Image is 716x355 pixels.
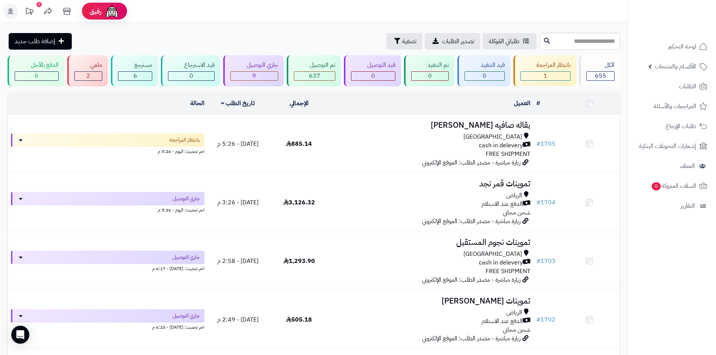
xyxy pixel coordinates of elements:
span: FREE SHIPMENT [486,150,530,159]
a: #1705 [536,139,556,148]
a: لوحة التحكم [633,38,711,56]
span: جاري التوصيل [173,254,200,261]
a: العملاء [633,157,711,175]
a: تحديثات المنصة [20,4,39,21]
div: 0 [465,72,504,80]
a: الدفع بالآجل 0 [6,55,66,86]
span: الرياض [506,308,522,317]
h3: تموينات قمر نجد [333,180,530,188]
a: #1703 [536,257,556,266]
div: قيد الاسترجاع [168,61,215,69]
span: الأقسام والمنتجات [655,61,696,72]
span: بانتظار المراجعة [170,136,200,144]
a: قيد التنفيذ 0 [456,55,512,86]
div: Open Intercom Messenger [11,326,29,344]
a: تصدير الطلبات [425,33,480,50]
div: 1 [521,72,571,80]
span: # [536,257,540,266]
span: تصدير الطلبات [442,37,474,46]
div: قيد التنفيذ [465,61,505,69]
span: [DATE] - 2:49 م [217,315,259,324]
a: مسترجع 6 [109,55,159,86]
a: بانتظار المراجعة 1 [512,55,578,86]
a: تاريخ الطلب [221,99,255,108]
a: العميل [514,99,530,108]
span: شحن مجاني [503,325,530,334]
span: # [536,139,540,148]
div: 2 [75,72,102,80]
a: إضافة طلب جديد [9,33,72,50]
span: زيارة مباشرة - مصدر الطلب: الموقع الإلكتروني [422,275,521,284]
span: cash in delevery [479,258,523,267]
a: # [536,99,540,108]
span: # [536,315,540,324]
span: 0 [652,182,661,190]
div: اخر تحديث: اليوم - 5:26 م [11,147,204,155]
h3: تموينات نجوم المستقبل [333,238,530,247]
span: تصفية [402,37,416,46]
span: 0 [428,71,432,80]
span: الدفع عند الاستلام [481,200,523,208]
span: [DATE] - 2:58 م [217,257,259,266]
div: الدفع بالآجل [15,61,59,69]
a: #1704 [536,198,556,207]
span: 0 [483,71,486,80]
a: #1702 [536,315,556,324]
div: اخر تحديث: اليوم - 5:26 م [11,205,204,213]
span: التقارير [681,201,695,211]
button: تصفية [386,33,422,50]
span: 1,293.90 [283,257,315,266]
span: طلباتي المُوكلة [489,37,519,46]
span: [GEOGRAPHIC_DATA] [463,250,522,258]
a: الإجمالي [290,99,309,108]
span: لوحة التحكم [668,41,696,52]
span: cash in delevery [479,141,523,150]
div: تم التوصيل [294,61,336,69]
span: [DATE] - 3:26 م [217,198,259,207]
a: تم التنفيذ 0 [403,55,456,86]
span: زيارة مباشرة - مصدر الطلب: الموقع الإلكتروني [422,158,521,167]
span: جاري التوصيل [173,195,200,202]
span: 0 [35,71,38,80]
span: 6 [133,71,137,80]
div: 6 [118,72,152,80]
div: ملغي [74,61,103,69]
a: جاري التوصيل 9 [222,55,285,86]
span: السلات المتروكة [651,181,696,191]
span: FREE SHIPMENT [486,267,530,276]
span: 505.18 [286,315,312,324]
span: طلبات الإرجاع [666,121,696,131]
div: 0 [351,72,395,80]
a: طلباتي المُوكلة [483,33,537,50]
div: مسترجع [118,61,152,69]
span: الطلبات [679,81,696,92]
span: 0 [189,71,193,80]
span: [GEOGRAPHIC_DATA] [463,133,522,141]
h3: تموينات [PERSON_NAME] [333,297,530,305]
span: المراجعات والأسئلة [654,101,696,112]
span: شحن مجاني [503,208,530,217]
div: 637 [294,72,335,80]
a: تم التوصيل 637 [285,55,343,86]
span: [DATE] - 5:26 م [217,139,259,148]
span: # [536,198,540,207]
span: الدفع عند الاستلام [481,317,523,326]
a: ملغي 2 [66,55,110,86]
div: 0 [15,72,58,80]
div: 9 [231,72,278,80]
div: جاري التوصيل [230,61,278,69]
span: الرياض [506,191,522,200]
a: السلات المتروكة0 [633,177,711,195]
span: رفيق [89,7,101,16]
span: 655 [595,71,606,80]
span: زيارة مباشرة - مصدر الطلب: الموقع الإلكتروني [422,334,521,343]
span: 885.14 [286,139,312,148]
span: 1 [543,71,547,80]
span: 637 [309,71,320,80]
div: 0 [168,72,214,80]
a: قيد التوصيل 0 [342,55,403,86]
div: الكل [586,61,615,69]
img: logo-2.png [665,20,709,36]
span: إضافة طلب جديد [15,37,55,46]
a: التقارير [633,197,711,215]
